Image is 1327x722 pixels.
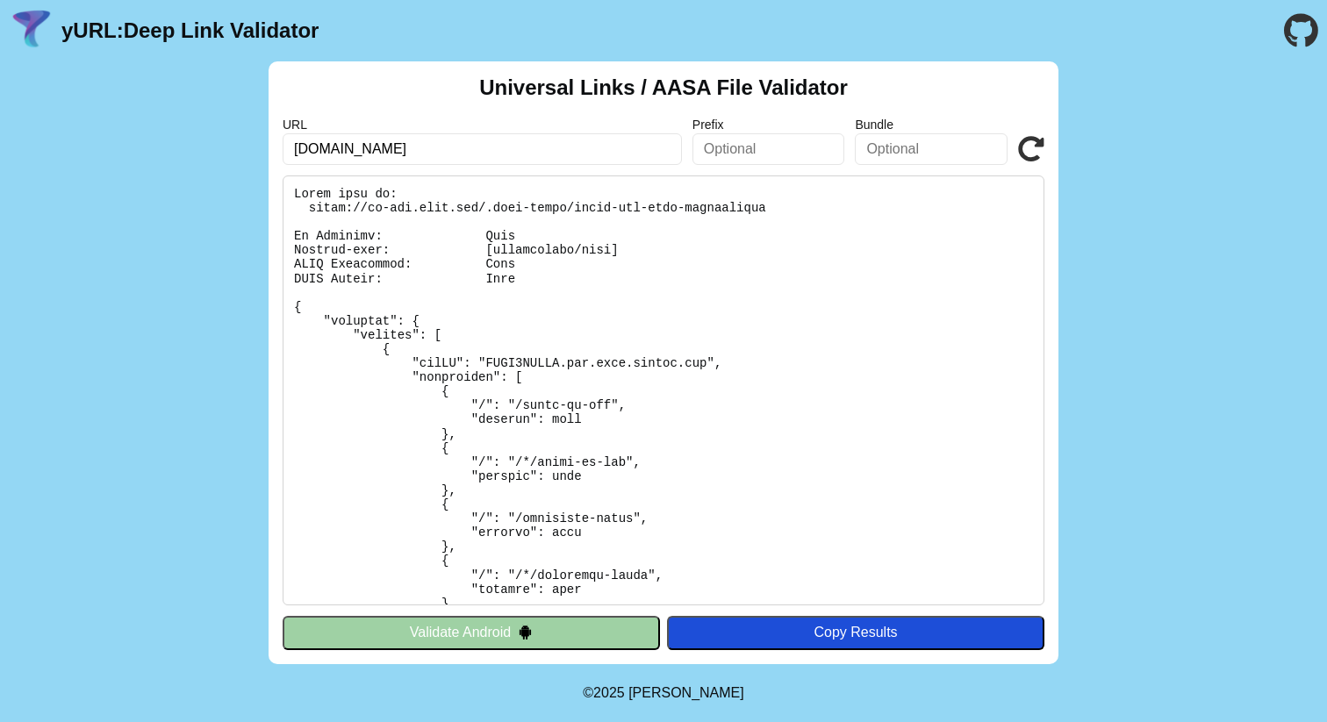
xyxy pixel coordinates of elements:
[593,685,625,700] span: 2025
[9,8,54,54] img: yURL Logo
[855,118,1008,132] label: Bundle
[283,616,660,649] button: Validate Android
[518,625,533,640] img: droidIcon.svg
[283,133,682,165] input: Required
[583,664,743,722] footer: ©
[667,616,1044,649] button: Copy Results
[61,18,319,43] a: yURL:Deep Link Validator
[676,625,1036,640] div: Copy Results
[628,685,744,700] a: Michael Ibragimchayev's Personal Site
[692,133,845,165] input: Optional
[692,118,845,132] label: Prefix
[479,75,848,100] h2: Universal Links / AASA File Validator
[283,118,682,132] label: URL
[855,133,1008,165] input: Optional
[283,175,1044,605] pre: Lorem ipsu do: sitam://co-adi.elit.sed/.doei-tempo/incid-utl-etdo-magnaaliqua En Adminimv: Quis N...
